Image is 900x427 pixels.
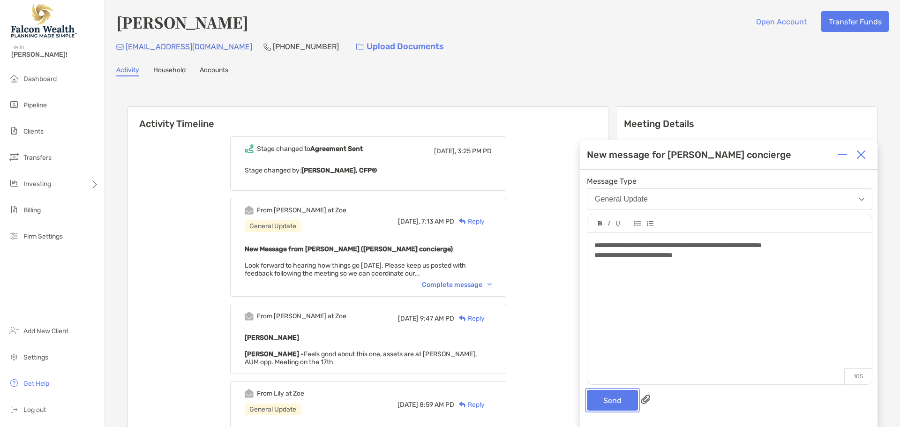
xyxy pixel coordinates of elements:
[310,145,363,153] b: Agreement Sent
[23,180,51,188] span: Investing
[421,217,454,225] span: 7:13 AM PD
[8,325,20,336] img: add_new_client icon
[11,51,99,59] span: [PERSON_NAME]!
[356,44,364,50] img: button icon
[301,166,377,174] b: [PERSON_NAME], CFP®
[116,11,248,33] h4: [PERSON_NAME]
[257,206,346,214] div: From [PERSON_NAME] at Zoe
[23,127,44,135] span: Clients
[615,221,620,226] img: Editor control icon
[257,390,304,397] div: From Lily at Zoe
[245,245,453,253] b: New Message from [PERSON_NAME] ([PERSON_NAME] concierge)
[587,177,872,186] span: Message Type
[245,350,477,366] span: Feels good about this one, assets are at [PERSON_NAME], AUM opp. Meeting on the 17th
[263,43,271,51] img: Phone Icon
[634,221,641,226] img: Editor control icon
[23,206,41,214] span: Billing
[844,368,872,384] p: 105
[23,154,52,162] span: Transfers
[398,315,419,322] span: [DATE]
[8,99,20,110] img: pipeline icon
[350,37,450,57] a: Upload Documents
[11,4,77,37] img: Falcon Wealth Planning Logo
[245,334,299,342] b: [PERSON_NAME]
[487,283,492,286] img: Chevron icon
[116,44,124,50] img: Email Icon
[459,402,466,408] img: Reply icon
[23,380,49,388] span: Get Help
[749,11,814,32] button: Open Account
[23,101,47,109] span: Pipeline
[245,312,254,321] img: Event icon
[859,198,864,201] img: Open dropdown arrow
[245,389,254,398] img: Event icon
[587,188,872,210] button: General Update
[23,353,48,361] span: Settings
[23,327,68,335] span: Add New Client
[459,315,466,322] img: Reply icon
[8,178,20,189] img: investing icon
[821,11,889,32] button: Transfer Funds
[8,377,20,389] img: get-help icon
[587,149,791,160] div: New message for [PERSON_NAME] concierge
[8,230,20,241] img: firm-settings icon
[245,404,301,415] div: General Update
[587,390,638,411] button: Send
[624,118,870,130] p: Meeting Details
[128,107,608,129] h6: Activity Timeline
[116,66,139,76] a: Activity
[457,147,492,155] span: 3:25 PM PD
[454,400,485,410] div: Reply
[257,145,363,153] div: Stage changed to
[23,406,46,414] span: Log out
[245,220,301,232] div: General Update
[459,218,466,225] img: Reply icon
[646,221,653,226] img: Editor control icon
[8,204,20,215] img: billing icon
[398,217,420,225] span: [DATE],
[200,66,228,76] a: Accounts
[8,151,20,163] img: transfers icon
[454,314,485,323] div: Reply
[273,41,339,52] p: [PHONE_NUMBER]
[420,315,454,322] span: 9:47 AM PD
[454,217,485,226] div: Reply
[838,150,847,159] img: Expand or collapse
[245,206,254,215] img: Event icon
[245,262,466,277] span: Look forward to hearing how things go [DATE]. Please keep us posted with feedback following the m...
[397,401,418,409] span: [DATE]
[8,351,20,362] img: settings icon
[8,73,20,84] img: dashboard icon
[126,41,252,52] p: [EMAIL_ADDRESS][DOMAIN_NAME]
[856,150,866,159] img: Close
[23,75,57,83] span: Dashboard
[422,281,492,289] div: Complete message
[8,404,20,415] img: logout icon
[608,221,610,226] img: Editor control icon
[8,125,20,136] img: clients icon
[23,232,63,240] span: Firm Settings
[598,221,602,226] img: Editor control icon
[245,165,492,176] p: Stage changed by:
[153,66,186,76] a: Household
[245,350,304,358] strong: [PERSON_NAME] -
[434,147,456,155] span: [DATE],
[420,401,454,409] span: 8:59 AM PD
[595,195,648,203] div: General Update
[641,395,650,404] img: paperclip attachments
[257,312,346,320] div: From [PERSON_NAME] at Zoe
[245,144,254,153] img: Event icon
